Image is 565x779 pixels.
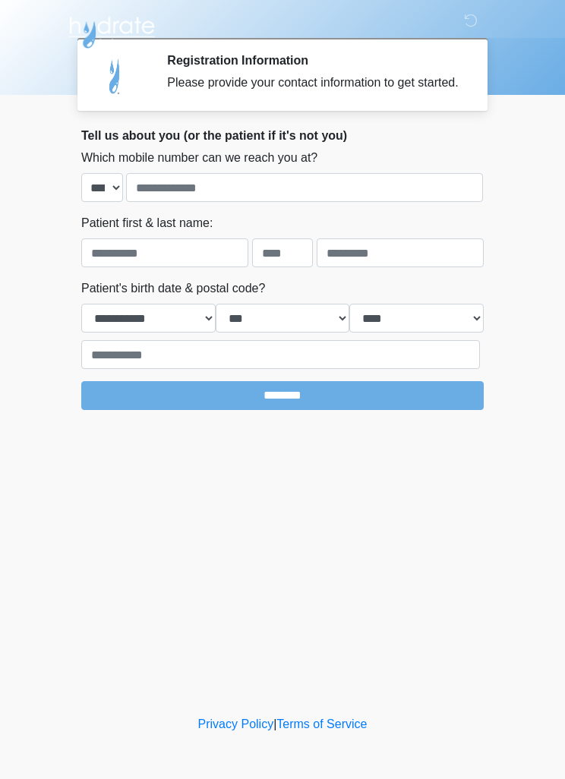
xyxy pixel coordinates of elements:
label: Which mobile number can we reach you at? [81,149,317,167]
a: | [273,717,276,730]
div: Please provide your contact information to get started. [167,74,461,92]
a: Privacy Policy [198,717,274,730]
img: Hydrate IV Bar - Scottsdale Logo [66,11,157,49]
a: Terms of Service [276,717,367,730]
label: Patient's birth date & postal code? [81,279,265,298]
label: Patient first & last name: [81,214,213,232]
h2: Tell us about you (or the patient if it's not you) [81,128,484,143]
img: Agent Avatar [93,53,138,99]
